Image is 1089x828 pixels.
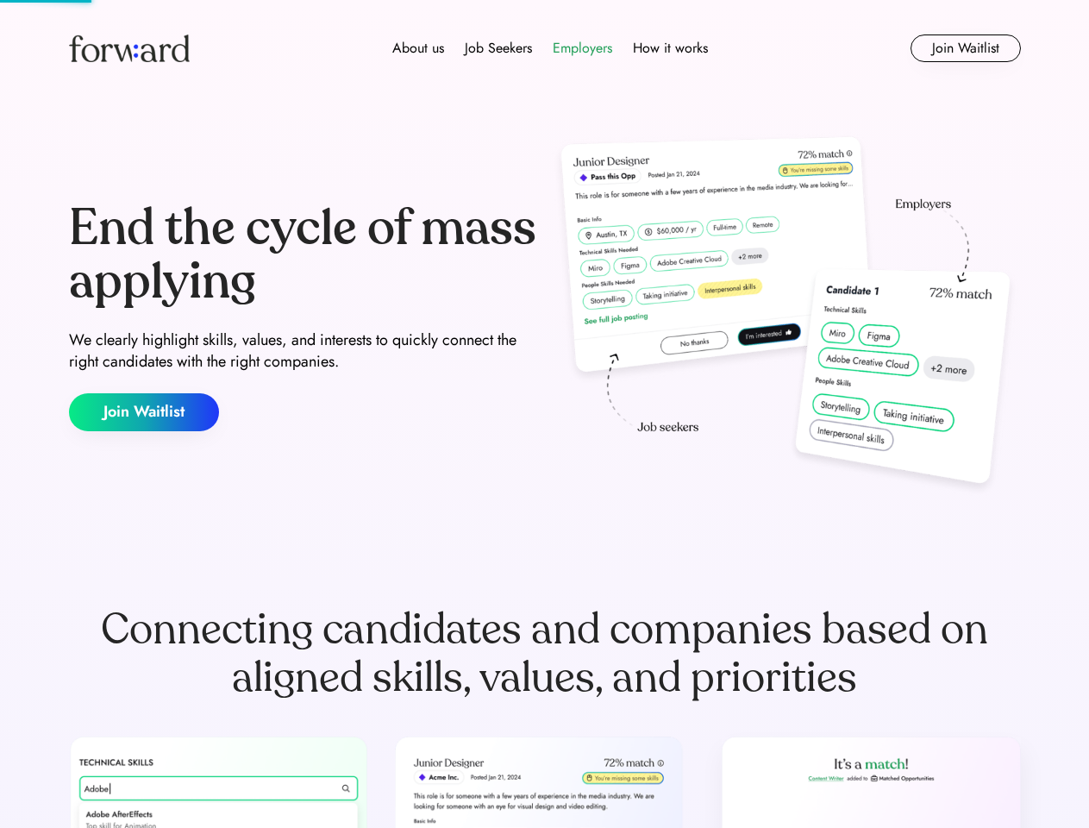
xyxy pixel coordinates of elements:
[552,131,1021,502] img: hero-image.png
[465,38,532,59] div: Job Seekers
[69,34,190,62] img: Forward logo
[69,393,219,431] button: Join Waitlist
[553,38,612,59] div: Employers
[392,38,444,59] div: About us
[633,38,708,59] div: How it works
[69,329,538,373] div: We clearly highlight skills, values, and interests to quickly connect the right candidates with t...
[911,34,1021,62] button: Join Waitlist
[69,605,1021,702] div: Connecting candidates and companies based on aligned skills, values, and priorities
[69,202,538,308] div: End the cycle of mass applying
